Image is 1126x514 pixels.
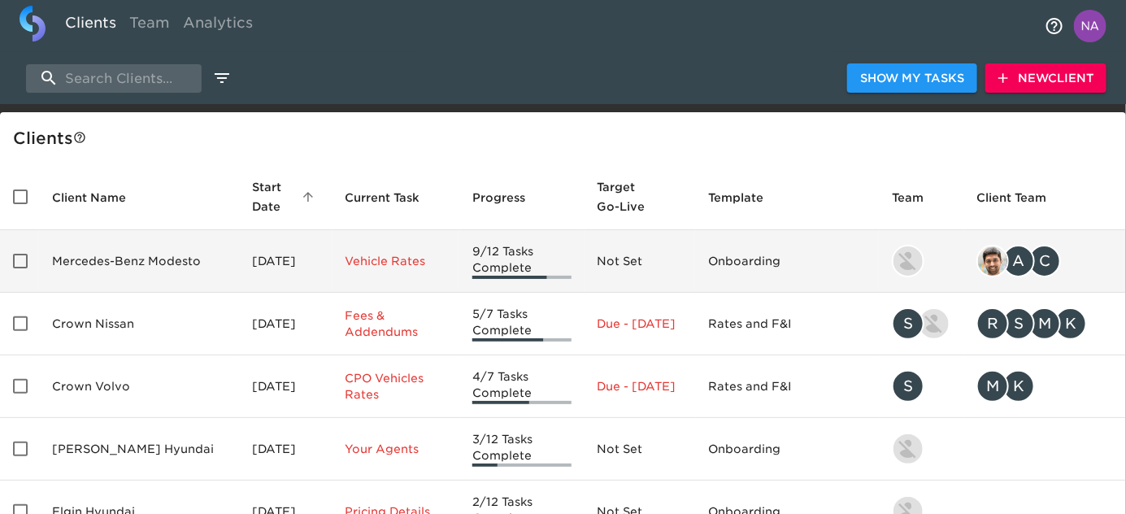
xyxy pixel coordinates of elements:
td: Mercedes-Benz Modesto [39,230,239,293]
div: savannah@roadster.com [892,370,950,403]
button: notifications [1035,7,1074,46]
td: [DATE] [239,355,331,418]
span: Team [892,188,945,207]
div: K [1054,307,1087,340]
span: Template [708,188,785,207]
button: edit [208,64,236,92]
p: Fees & Addendums [345,307,446,340]
td: Onboarding [695,418,879,481]
div: sandeep@simplemnt.com, angelique.nurse@roadster.com, clayton.mandel@roadster.com [976,245,1113,277]
input: search [26,64,202,93]
span: Client Team [976,188,1067,207]
span: Start Date [252,177,318,216]
div: mcooley@crowncars.com, kwilson@crowncars.com [976,370,1113,403]
div: S [892,370,924,403]
td: Rates and F&I [695,355,879,418]
td: Crown Volvo [39,355,239,418]
div: M [1028,307,1061,340]
div: M [976,370,1009,403]
img: logo [20,6,46,41]
td: 9/12 Tasks Complete [459,230,584,293]
span: This is the next Task in this Hub that should be completed [345,188,420,207]
div: savannah@roadster.com, austin@roadster.com [892,307,950,340]
button: NewClient [985,63,1106,94]
td: Crown Nissan [39,293,239,355]
span: Current Task [345,188,441,207]
p: Vehicle Rates [345,253,446,269]
img: kevin.lo@roadster.com [893,434,923,464]
td: Not Set [585,230,695,293]
div: kevin.lo@roadster.com [892,245,950,277]
div: Client s [13,125,1119,151]
span: New Client [998,68,1093,89]
td: [DATE] [239,293,331,355]
div: S [892,307,924,340]
button: Show My Tasks [847,63,977,94]
td: 3/12 Tasks Complete [459,418,584,481]
span: Target Go-Live [598,177,661,216]
span: Client Name [52,188,147,207]
p: CPO Vehicles Rates [345,370,446,403]
img: Profile [1074,10,1106,42]
div: S [1002,307,1035,340]
span: Progress [472,188,546,207]
div: C [1028,245,1061,277]
div: A [1002,245,1035,277]
p: Due - [DATE] [598,316,682,332]
p: Your Agents [345,441,446,457]
svg: This is a list of all of your clients and clients shared with you [73,131,86,144]
td: 4/7 Tasks Complete [459,355,584,418]
span: Show My Tasks [860,68,964,89]
p: Due - [DATE] [598,378,682,394]
a: Clients [59,6,123,46]
div: K [1002,370,1035,403]
img: kevin.lo@roadster.com [893,246,923,276]
td: [DATE] [239,230,331,293]
span: Target Go-Live [598,177,682,216]
td: Rates and F&I [695,293,879,355]
div: R [976,307,1009,340]
td: Not Set [585,418,695,481]
td: 5/7 Tasks Complete [459,293,584,355]
img: sandeep@simplemnt.com [978,246,1007,276]
td: [PERSON_NAME] Hyundai [39,418,239,481]
div: rrobins@crowncars.com, sparent@crowncars.com, mcooley@crowncars.com, kwilson@crowncars.com [976,307,1113,340]
div: kevin.lo@roadster.com [892,433,950,465]
a: Analytics [176,6,259,46]
td: [DATE] [239,418,331,481]
img: austin@roadster.com [919,309,949,338]
td: Onboarding [695,230,879,293]
a: Team [123,6,176,46]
